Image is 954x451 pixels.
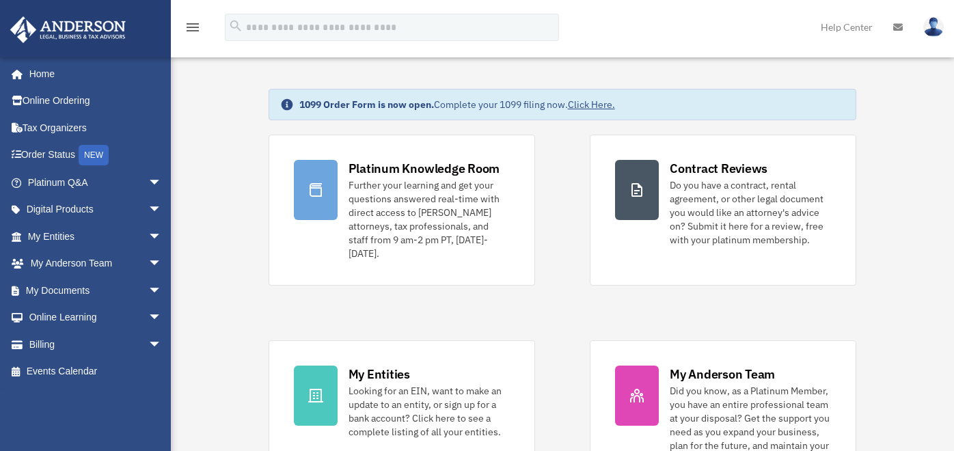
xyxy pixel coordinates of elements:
div: Contract Reviews [670,160,767,177]
a: Online Learningarrow_drop_down [10,304,182,331]
a: Online Ordering [10,87,182,115]
span: arrow_drop_down [148,196,176,224]
span: arrow_drop_down [148,250,176,278]
img: Anderson Advisors Platinum Portal [6,16,130,43]
i: menu [185,19,201,36]
a: Platinum Knowledge Room Further your learning and get your questions answered real-time with dire... [269,135,535,286]
a: menu [185,24,201,36]
a: Home [10,60,176,87]
div: Complete your 1099 filing now. [299,98,615,111]
span: arrow_drop_down [148,304,176,332]
div: Do you have a contract, rental agreement, or other legal document you would like an attorney's ad... [670,178,831,247]
a: Platinum Q&Aarrow_drop_down [10,169,182,196]
span: arrow_drop_down [148,331,176,359]
div: Platinum Knowledge Room [349,160,500,177]
a: Digital Productsarrow_drop_down [10,196,182,223]
span: arrow_drop_down [148,169,176,197]
span: arrow_drop_down [148,277,176,305]
a: My Anderson Teamarrow_drop_down [10,250,182,277]
div: Further your learning and get your questions answered real-time with direct access to [PERSON_NAM... [349,178,510,260]
i: search [228,18,243,33]
a: Order StatusNEW [10,141,182,169]
a: My Documentsarrow_drop_down [10,277,182,304]
a: My Entitiesarrow_drop_down [10,223,182,250]
strong: 1099 Order Form is now open. [299,98,434,111]
a: Billingarrow_drop_down [10,331,182,358]
a: Events Calendar [10,358,182,385]
span: arrow_drop_down [148,223,176,251]
div: My Anderson Team [670,366,775,383]
img: User Pic [923,17,944,37]
a: Contract Reviews Do you have a contract, rental agreement, or other legal document you would like... [590,135,856,286]
div: Looking for an EIN, want to make an update to an entity, or sign up for a bank account? Click her... [349,384,510,439]
a: Tax Organizers [10,114,182,141]
div: My Entities [349,366,410,383]
div: NEW [79,145,109,165]
a: Click Here. [568,98,615,111]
